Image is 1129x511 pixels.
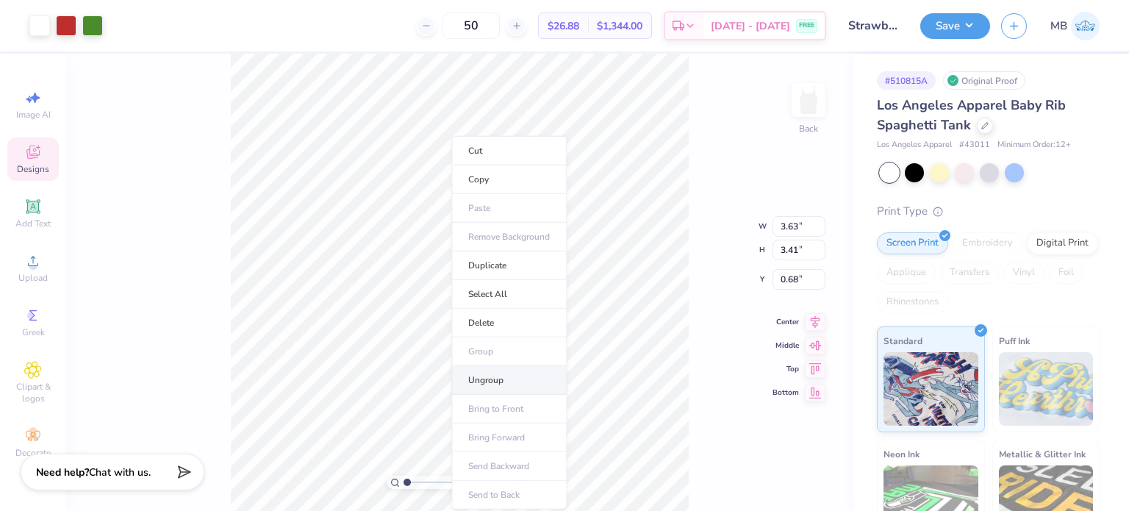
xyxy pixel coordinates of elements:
button: Save [920,13,990,39]
div: Print Type [877,203,1100,220]
span: # 43011 [959,139,990,151]
span: Los Angeles Apparel [877,139,952,151]
span: $26.88 [548,18,579,34]
span: Standard [884,333,922,349]
li: Copy [451,165,567,194]
span: $1,344.00 [597,18,642,34]
span: Center [773,317,799,327]
strong: Need help? [36,465,89,479]
li: Select All [451,280,567,309]
span: Chat with us. [89,465,151,479]
span: Decorate [15,447,51,459]
div: Back [799,122,818,135]
input: Untitled Design [837,11,909,40]
div: Transfers [940,262,999,284]
img: Standard [884,352,978,426]
span: MB [1050,18,1067,35]
img: Puff Ink [999,352,1094,426]
span: Image AI [16,109,51,121]
span: Los Angeles Apparel Baby Rib Spaghetti Tank [877,96,1066,134]
a: MB [1050,12,1100,40]
li: Ungroup [451,366,567,395]
input: – – [442,12,500,39]
div: Digital Print [1027,232,1098,254]
span: Upload [18,272,48,284]
li: Cut [451,136,567,165]
div: Vinyl [1003,262,1044,284]
li: Duplicate [451,251,567,280]
span: Metallic & Glitter Ink [999,446,1086,462]
span: Add Text [15,218,51,229]
div: Embroidery [953,232,1022,254]
span: Minimum Order: 12 + [997,139,1071,151]
span: FREE [799,21,814,31]
span: Bottom [773,387,799,398]
span: [DATE] - [DATE] [711,18,790,34]
div: Applique [877,262,936,284]
span: Clipart & logos [7,381,59,404]
img: Back [794,85,823,115]
li: Delete [451,309,567,337]
div: Screen Print [877,232,948,254]
span: Greek [22,326,45,338]
img: Marianne Bagtang [1071,12,1100,40]
div: Original Proof [943,71,1025,90]
span: Top [773,364,799,374]
div: Foil [1049,262,1083,284]
div: # 510815A [877,71,936,90]
span: Neon Ink [884,446,920,462]
div: Rhinestones [877,291,948,313]
span: Puff Ink [999,333,1030,349]
span: Middle [773,340,799,351]
span: Designs [17,163,49,175]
